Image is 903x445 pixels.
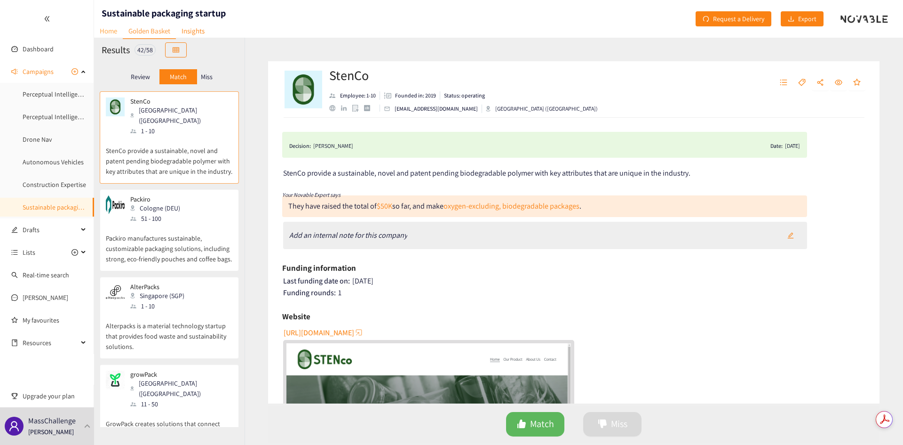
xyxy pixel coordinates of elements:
[23,220,78,239] span: Drafts
[703,16,709,23] span: redo
[176,24,210,38] a: Insights
[770,141,783,151] span: Date:
[283,168,690,178] span: StenCo provide a sustainable, novel and patent pending biodegradable polymer with key attributes ...
[812,75,829,90] button: share-alt
[106,136,233,177] p: StenCo provide a sustainable, novel and patent pending biodegradable polymer with key attributes ...
[130,371,226,378] p: growPack
[130,378,232,399] div: [GEOGRAPHIC_DATA] ([GEOGRAPHIC_DATA])
[23,387,87,405] span: Upgrade your plan
[289,230,407,240] i: Add an internal note for this company
[283,276,866,286] div: [DATE]
[8,421,20,432] span: user
[11,393,18,399] span: trophy
[130,97,226,105] p: StenCo
[341,105,352,111] a: linkedin
[288,201,581,211] div: They have raised the total of so far, and make .
[170,73,187,81] p: Match
[71,249,78,256] span: plus-circle
[130,399,232,409] div: 11 - 50
[289,141,311,151] span: Decision:
[23,271,69,279] a: Real-time search
[788,16,794,23] span: download
[23,180,86,189] a: Construction Expertise
[23,243,35,262] span: Lists
[329,66,598,85] h2: StenCo
[106,224,233,264] p: Packiro manufactures sustainable, customizable packaging solutions, including strong, eco-friendl...
[444,201,579,211] a: oxygen-excluding, biodegradable packages
[11,249,18,256] span: unordered-list
[835,79,842,87] span: eye
[123,24,176,39] a: Golden Basket
[23,293,68,302] a: [PERSON_NAME]
[696,11,771,26] button: redoRequest a Delivery
[283,288,866,298] div: 1
[781,11,824,26] button: downloadExport
[713,14,764,24] span: Request a Delivery
[11,340,18,346] span: book
[848,75,865,90] button: star
[23,90,184,98] a: Perceptual Intelligence - Active & Self-Supervised Learning
[11,227,18,233] span: edit
[780,228,801,243] button: edit
[793,75,810,90] button: tag
[130,195,180,203] p: Packiro
[130,203,186,213] div: Cologne (DEU)
[23,158,84,166] a: Autonomous Vehicles
[135,44,156,56] div: 42 / 58
[173,47,179,54] span: table
[201,73,213,81] p: Miss
[130,283,184,291] p: AlterPacks
[750,343,903,445] iframe: Chat Widget
[283,276,350,286] span: Last funding date on:
[313,141,353,151] div: [PERSON_NAME]
[11,68,18,75] span: sound
[598,419,607,430] span: dislike
[71,68,78,75] span: plus-circle
[130,301,190,311] div: 1 - 10
[329,91,380,100] li: Employees
[284,325,364,340] button: [URL][DOMAIN_NAME]
[329,105,341,111] a: website
[130,105,232,126] div: [GEOGRAPHIC_DATA] ([GEOGRAPHIC_DATA])
[352,105,364,112] a: google maps
[130,213,186,224] div: 51 - 100
[785,141,800,151] div: [DATE]
[102,43,130,57] h2: Results
[380,91,440,100] li: Founded in year
[444,91,485,100] p: Status: operating
[106,311,233,352] p: Alterpacks is a material technology startup that provides food waste and sustainability solutions.
[530,417,554,431] span: Match
[106,283,125,302] img: Snapshot of the company's website
[106,195,125,214] img: Snapshot of the company's website
[517,419,526,430] span: like
[364,105,376,111] a: crunchbase
[106,97,125,116] img: Snapshot of the company's website
[611,417,627,431] span: Miss
[853,79,861,87] span: star
[440,91,485,100] li: Status
[131,73,150,81] p: Review
[23,62,54,81] span: Campaigns
[798,79,806,87] span: tag
[23,311,87,330] a: My favourites
[486,105,598,113] div: [GEOGRAPHIC_DATA] ([GEOGRAPHIC_DATA])
[798,14,816,24] span: Export
[340,91,376,100] p: Employee: 1-10
[94,24,123,38] a: Home
[787,232,794,240] span: edit
[23,45,54,53] a: Dashboard
[816,79,824,87] span: share-alt
[23,135,52,144] a: Drone Nav
[395,105,478,113] p: [EMAIL_ADDRESS][DOMAIN_NAME]
[285,71,322,108] img: Company Logo
[775,75,792,90] button: unordered-list
[780,79,787,87] span: unordered-list
[23,113,124,121] a: Perceptual Intelligence -Multi-Modal
[165,42,187,57] button: table
[830,75,847,90] button: eye
[283,288,336,298] span: Funding rounds:
[23,203,107,211] a: Sustainable packaging startup
[377,201,392,211] a: $50K
[102,7,226,20] h1: Sustainable packaging startup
